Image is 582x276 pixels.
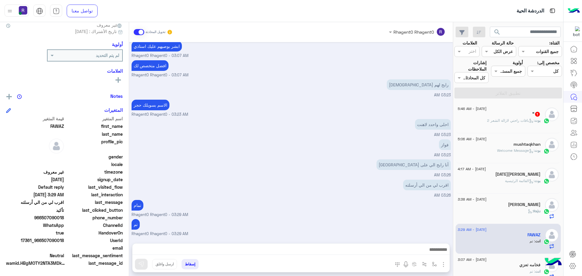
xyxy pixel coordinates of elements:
span: بوت [534,148,540,153]
span: غير معروف [97,22,123,28]
span: 17361_966507090018 [6,237,64,244]
span: Default reply [6,184,64,190]
button: Trigger scenario [420,259,430,269]
span: search [493,28,501,36]
img: create order [412,262,417,267]
img: tab [36,8,43,15]
button: create order [410,259,420,269]
span: gender [65,154,123,160]
label: القناة: [549,40,560,46]
span: [DATE] - 3:38 AM [458,197,487,202]
span: اقرب لي من الي أرسلته [6,199,64,205]
p: 5/9/2025, 3:29 AM [132,219,140,230]
img: tab [53,8,60,15]
span: [DATE] - 4:17 AM [458,166,486,172]
img: defaultAdmin.png [545,108,559,121]
span: last_message [65,199,123,205]
a: tab [50,5,62,17]
img: make a call [395,262,400,267]
span: 966507090018 [6,214,64,221]
h5: Raju Malik [508,202,540,207]
span: last_message_id [68,260,123,266]
span: last_interaction [65,191,123,198]
span: [DATE] - 3:07 AM [458,257,487,262]
span: profile_pic [65,138,123,152]
span: 1 [535,112,540,117]
h6: المتغيرات [104,107,123,113]
span: انت [535,239,540,243]
span: 03:26 AM [434,173,451,177]
span: : [528,209,533,213]
span: null [6,154,64,160]
span: قيمة المتغير [6,115,64,122]
span: تم [530,269,535,274]
img: WhatsApp [544,118,550,124]
span: Raju [533,209,540,213]
img: profile [6,7,14,15]
h6: Notes [110,93,123,99]
span: 03:26 AM [434,193,451,198]
p: 5/9/2025, 3:26 AM [376,159,451,170]
p: 5/9/2025, 3:29 AM [132,200,143,211]
span: 0 [6,252,64,259]
p: 5/9/2025, 3:23 AM [387,79,451,90]
span: last_name [65,131,123,137]
img: send attachment [440,261,447,268]
span: email [65,245,123,251]
h5: " [532,111,540,117]
img: WhatsApp [544,208,550,214]
span: 2025-09-05T00:29:42.438Z [6,191,64,198]
span: : القائمة الرئيسية [505,178,534,183]
img: WhatsApp [544,178,550,184]
img: defaultAdmin.png [49,138,64,154]
button: search [490,27,505,40]
span: : باقات راحتي لازالة الشعر 2 [487,118,534,123]
span: 2025-09-04T23:41:03.399Z [6,176,64,183]
img: 322853014244696 [569,26,580,37]
span: signup_date [65,176,123,183]
span: [DATE] - 5:46 AM [458,106,487,111]
a: تواصل معنا [67,5,98,17]
span: اسم المتغير [65,115,123,122]
img: send message [138,261,144,267]
span: UserId [65,237,123,244]
span: 2 [6,222,64,228]
span: last_clicked_button [65,207,123,213]
img: WhatsApp [544,239,550,245]
p: 5/9/2025, 3:07 AM [132,41,182,52]
button: ارسل واغلق [152,259,177,269]
span: timezone [65,169,123,175]
span: first_name [65,123,123,129]
span: locale [65,161,123,168]
p: 5/9/2025, 3:23 AM [439,139,451,150]
img: Logo [568,5,580,17]
span: تم [530,239,535,243]
label: حالة الرسالة [492,40,514,46]
span: بوت [534,178,540,183]
label: مخصص إلى: [537,59,560,66]
img: hulul-logo.png [543,252,564,273]
label: أولوية [513,59,523,66]
p: 5/9/2025, 3:07 AM [132,60,169,71]
img: add [6,94,12,99]
span: 03:23 AM [434,153,451,157]
span: FAWAZ [6,123,64,129]
span: غير معروف [6,169,64,175]
img: defaultAdmin.png [545,198,559,212]
img: tab [549,7,556,15]
img: send voice note [402,261,410,268]
img: defaultAdmin.png [545,138,559,151]
img: userImage [19,6,27,15]
img: defaultAdmin.png [545,168,559,181]
img: Trigger scenario [422,262,427,267]
span: [DATE] - 5:06 AM [458,136,487,142]
p: 5/9/2025, 3:26 AM [403,180,451,190]
img: select flow [432,262,437,267]
span: : Welcome Message [497,148,534,153]
span: تأكيد [6,207,64,213]
p: الدردشة الحية [517,7,544,15]
span: last_visited_flow [65,184,123,190]
button: select flow [430,259,440,269]
span: Rhagent0 Rhagent0 - 03:29 AM [132,212,188,218]
span: 03:23 AM [434,132,451,137]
